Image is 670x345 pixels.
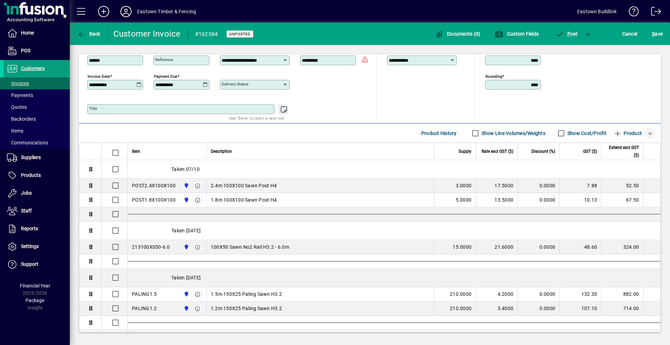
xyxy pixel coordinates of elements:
[646,1,661,24] a: Logout
[211,243,289,250] span: 100X50 Sawn No2 Rail H3.2 - 6.0m
[450,305,471,312] span: 210.0000
[21,190,32,196] span: Jobs
[518,193,559,207] td: 0.0000
[182,305,190,312] span: Holyoake St
[222,82,248,87] mat-label: Delivery status
[155,57,173,62] mat-label: Reference
[21,261,38,267] span: Support
[613,128,642,139] span: Product
[435,31,481,37] span: Documents (0)
[182,290,190,298] span: Holyoake St
[555,31,578,37] span: ost
[480,130,545,137] label: Show Line Volumes/Weights
[3,202,70,220] a: Staff
[559,287,601,301] td: 132.30
[70,28,108,40] app-page-header-button: Back
[3,113,70,125] a: Backorders
[21,48,30,53] span: POS
[154,74,177,79] mat-label: Payment due
[211,148,232,155] span: Description
[21,226,38,231] span: Reports
[137,6,196,17] div: Eastown Timber & Fencing
[3,24,70,42] a: Home
[211,305,282,312] span: 1.2m 150X25 Paling Sawn H3.2
[601,179,643,193] td: 52.50
[3,256,70,273] a: Support
[480,182,513,189] div: 17.5000
[480,291,513,298] div: 4.2000
[132,182,176,189] div: POST2.4X100X100
[182,243,190,251] span: Holyoake St
[583,148,597,155] span: GST ($)
[453,243,471,250] span: 15.0000
[421,128,457,139] span: Product History
[518,287,559,301] td: 0.0000
[552,28,581,40] button: Post
[518,301,559,316] td: 0.0000
[3,89,70,101] a: Payments
[601,240,643,254] td: 324.00
[128,160,661,178] div: Taken 07/10
[485,74,502,79] mat-label: Rounding
[601,287,643,301] td: 882.00
[577,6,617,17] div: Eastown Buildlink
[559,193,601,207] td: 10.13
[652,31,655,37] span: S
[132,291,157,298] div: PALING1.5
[89,106,97,111] mat-label: Title
[21,243,39,249] span: Settings
[480,243,513,250] div: 21.6000
[25,298,44,303] span: Package
[650,28,664,40] button: Save
[132,196,176,203] div: POST1.8X100X100
[480,196,513,203] div: 13.5000
[566,130,606,137] label: Show Cost/Profit
[92,5,115,18] button: Add
[606,144,639,159] span: Extend excl GST ($)
[128,269,661,287] div: Taken [DATE]
[480,305,513,312] div: 3.4000
[418,127,460,140] button: Product History
[132,243,170,250] div: 213100X050-6.0
[7,81,29,86] span: Invoices
[456,196,472,203] span: 5.0000
[182,196,190,204] span: Holyoake St
[211,196,277,203] span: 1.8m 100X100 Sawn Post H4
[229,114,284,122] mat-hint: Use 'Enter' to start a new line
[3,137,70,149] a: Communications
[128,222,661,240] div: Taken [DATE]
[620,28,639,40] button: Cancel
[115,5,137,18] button: Profile
[77,31,100,37] span: Back
[3,125,70,137] a: Items
[21,208,32,213] span: Staff
[20,283,50,288] span: Financial Year
[3,185,70,202] a: Jobs
[652,28,663,39] span: ave
[132,148,140,155] span: Item
[518,179,559,193] td: 0.0000
[495,31,539,37] span: Custom Fields
[450,291,471,298] span: 210.0000
[459,148,471,155] span: Supply
[482,148,513,155] span: Rate excl GST ($)
[21,66,45,71] span: Customers
[3,77,70,89] a: Invoices
[622,28,638,39] span: Cancel
[559,179,601,193] td: 7.88
[601,301,643,316] td: 714.00
[7,116,36,122] span: Backorders
[211,182,277,189] span: 2.4m 100X100 Sawn Post H4
[456,182,472,189] span: 3.0000
[559,240,601,254] td: 48.60
[601,193,643,207] td: 67.50
[3,167,70,184] a: Products
[7,104,27,110] span: Quotes
[624,1,639,24] a: Knowledge Base
[182,182,190,189] span: Holyoake St
[195,29,218,40] div: #162584
[21,30,34,36] span: Home
[433,28,482,40] button: Documents (0)
[229,32,251,36] span: Unposted
[493,28,541,40] button: Custom Fields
